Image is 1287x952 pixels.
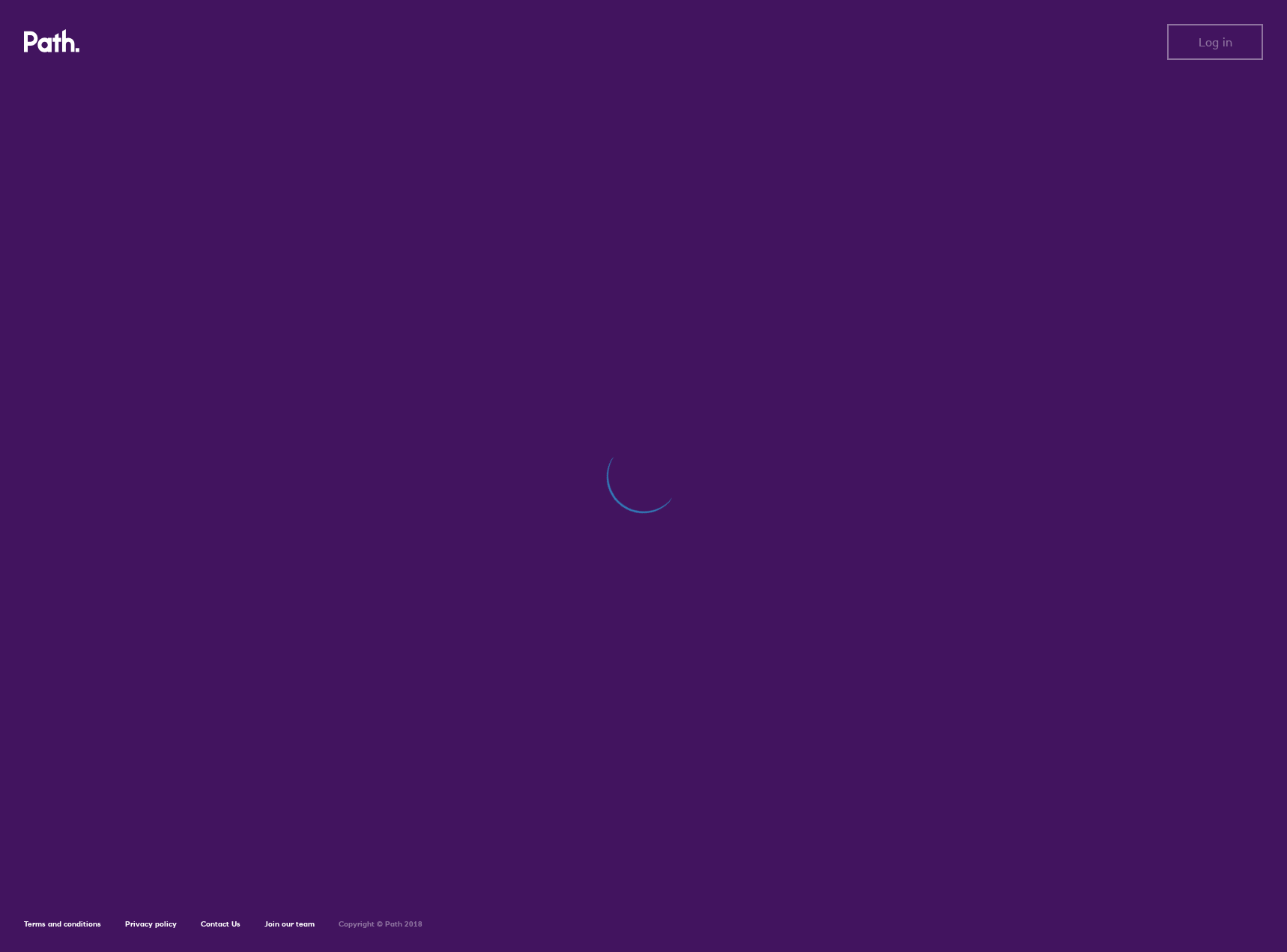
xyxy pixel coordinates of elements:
[125,919,177,929] a: Privacy policy
[24,919,101,929] a: Terms and conditions
[339,920,423,929] h6: Copyright © Path 2018
[264,919,315,929] a: Join our team
[1199,35,1232,49] span: Log in
[1167,24,1263,60] button: Log in
[201,919,240,929] a: Contact Us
